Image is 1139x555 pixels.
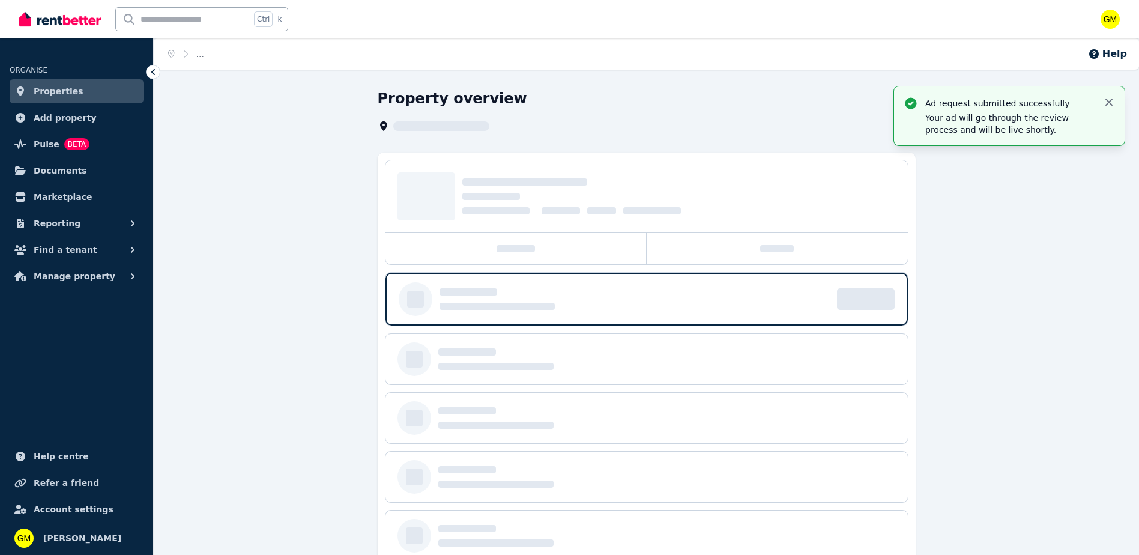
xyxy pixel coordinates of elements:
span: [PERSON_NAME] [43,531,121,545]
a: Properties [10,79,144,103]
span: Help centre [34,449,89,464]
span: Documents [34,163,87,178]
a: Add property [10,106,144,130]
span: k [277,14,282,24]
span: Account settings [34,502,113,517]
span: Marketplace [34,190,92,204]
p: Your ad will go through the review process and will be live shortly. [925,112,1093,136]
a: Refer a friend [10,471,144,495]
p: Ad request submitted successfully [925,97,1093,109]
nav: Breadcrumb [154,38,219,70]
span: ... [196,49,204,59]
button: Find a tenant [10,238,144,262]
img: Grant McKenzie [14,529,34,548]
a: Marketplace [10,185,144,209]
h1: Property overview [378,89,527,108]
span: Pulse [34,137,59,151]
img: RentBetter [19,10,101,28]
button: Reporting [10,211,144,235]
span: Refer a friend [34,476,99,490]
a: Documents [10,159,144,183]
a: Account settings [10,497,144,521]
a: Help centre [10,444,144,469]
span: BETA [64,138,89,150]
span: Reporting [34,216,80,231]
span: Add property [34,111,97,125]
span: ORGANISE [10,66,47,74]
span: Ctrl [254,11,273,27]
span: Manage property [34,269,115,284]
img: Grant McKenzie [1101,10,1120,29]
a: PulseBETA [10,132,144,156]
span: Properties [34,84,83,99]
button: Help [1088,47,1127,61]
button: Manage property [10,264,144,288]
span: Find a tenant [34,243,97,257]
